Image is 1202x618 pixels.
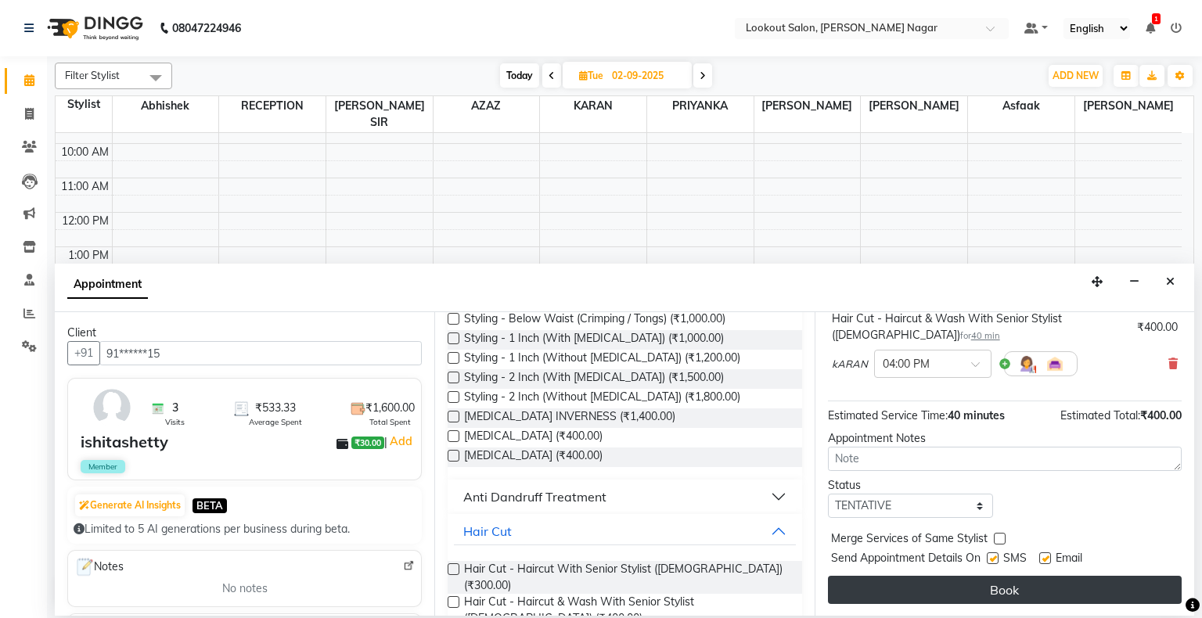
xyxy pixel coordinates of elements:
[828,477,993,494] div: Status
[387,432,415,451] a: Add
[351,437,384,449] span: ₹30.00
[1003,550,1027,569] span: SMS
[219,96,326,116] span: RECEPTION
[75,494,185,516] button: Generate AI Insights
[828,430,1182,447] div: Appointment Notes
[575,70,607,81] span: Tue
[67,271,148,299] span: Appointment
[434,96,540,116] span: AZAZ
[1146,21,1155,35] a: 1
[165,416,185,428] span: Visits
[326,96,433,132] span: [PERSON_NAME] SIR
[464,389,740,408] span: Styling - 2 Inch (Without [MEDICAL_DATA]) (₹1,800.00)
[607,64,686,88] input: 2025-09-02
[831,550,981,569] span: Send Appointment Details On
[464,428,603,447] span: [MEDICAL_DATA] (₹400.00)
[74,521,416,537] div: Limited to 5 AI generations per business during beta.
[1045,354,1064,373] img: Interior.png
[1060,408,1140,422] span: Estimated Total:
[454,483,795,511] button: Anti Dandruff Treatment
[1049,65,1103,87] button: ADD NEW
[464,561,789,594] span: Hair Cut - Haircut With Senior Stylist ([DEMOGRAPHIC_DATA]) (₹300.00)
[500,63,539,88] span: Today
[463,487,606,506] div: Anti Dandruff Treatment
[971,330,1000,341] span: 40 min
[464,311,725,330] span: Styling - Below Waist (Crimping / Tongs) (₹1,000.00)
[968,96,1074,116] span: Asfaak
[454,517,795,545] button: Hair Cut
[861,96,967,116] span: [PERSON_NAME]
[828,576,1182,604] button: Book
[463,522,512,541] div: Hair Cut
[1056,550,1082,569] span: Email
[172,400,178,416] span: 3
[832,311,1131,343] div: Hair Cut - Haircut & Wash With Senior Stylist ([DEMOGRAPHIC_DATA])
[81,430,168,454] div: ishitashetty
[193,498,227,513] span: BETA
[74,557,124,577] span: Notes
[249,416,302,428] span: Average Spent
[754,96,861,116] span: [PERSON_NAME]
[832,357,868,372] span: kARAN
[365,400,415,416] span: ₹1,600.00
[172,6,241,50] b: 08047224946
[1152,13,1161,24] span: 1
[464,369,724,389] span: Styling - 2 Inch (With [MEDICAL_DATA]) (₹1,500.00)
[89,385,135,430] img: avatar
[65,247,112,264] div: 1:00 PM
[647,96,754,116] span: PRIYANKA
[464,447,603,467] span: [MEDICAL_DATA] (₹400.00)
[464,408,675,428] span: [MEDICAL_DATA] INVERNESS (₹1,400.00)
[464,330,724,350] span: Styling - 1 Inch (With [MEDICAL_DATA]) (₹1,000.00)
[58,178,112,195] div: 11:00 AM
[828,408,948,422] span: Estimated Service Time:
[1075,96,1182,116] span: [PERSON_NAME]
[948,408,1005,422] span: 40 minutes
[464,350,740,369] span: Styling - 1 Inch (Without [MEDICAL_DATA]) (₹1,200.00)
[255,400,296,416] span: ₹533.33
[58,144,112,160] div: 10:00 AM
[1159,270,1182,294] button: Close
[40,6,147,50] img: logo
[369,416,411,428] span: Total Spent
[960,330,1000,341] small: for
[67,325,422,341] div: Client
[222,580,268,597] span: No notes
[67,341,100,365] button: +91
[65,69,120,81] span: Filter Stylist
[99,341,422,365] input: Search by Name/Mobile/Email/Code
[1137,319,1178,336] div: ₹400.00
[56,96,112,113] div: Stylist
[81,460,125,473] span: Member
[831,530,988,550] span: Merge Services of Same Stylist
[1053,70,1099,81] span: ADD NEW
[1017,354,1036,373] img: Hairdresser.png
[113,96,219,116] span: abhishek
[59,213,112,229] div: 12:00 PM
[1140,408,1182,422] span: ₹400.00
[384,432,415,451] span: |
[540,96,646,116] span: kARAN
